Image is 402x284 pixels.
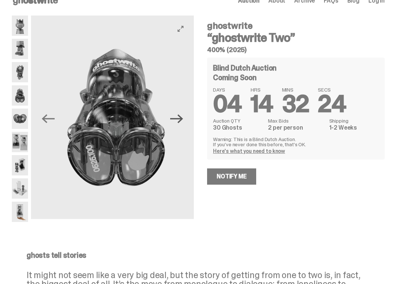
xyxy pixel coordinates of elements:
[12,155,28,175] img: ghostwrite_Two_Media_11.png
[176,24,185,33] button: View full-screen
[27,252,370,259] p: ghosts tell stories
[12,62,28,82] img: ghostwrite_Two_Media_5.png
[282,87,309,92] span: MINS
[12,109,28,129] img: ghostwrite_Two_Media_8.png
[213,89,242,119] span: 04
[207,168,256,185] a: Notify Me
[12,132,28,152] img: ghostwrite_Two_Media_10.png
[40,111,56,127] button: Previous
[213,87,242,92] span: DAYS
[318,87,346,92] span: SECS
[12,85,28,106] img: ghostwrite_Two_Media_6.png
[213,64,276,72] h4: Blind Dutch Auction
[329,125,379,131] dd: 1-2 Weeks
[213,148,285,154] a: Here's what you need to know
[207,21,385,30] h4: ghostwrite
[213,118,264,123] dt: Auction QTY
[12,16,28,36] img: ghostwrite_Two_Media_1.png
[213,74,379,81] div: Coming Soon
[268,118,324,123] dt: Max Bids
[213,137,379,147] p: Warning: This is a Blind Dutch Auction. If you’ve never done this before, that’s OK.
[213,125,264,131] dd: 30 Ghosts
[12,202,28,222] img: ghostwrite_Two_Media_14.png
[251,87,273,92] span: HRS
[282,89,309,119] span: 32
[207,32,385,44] h3: “ghostwrite Two”
[35,16,197,219] img: ghostwrite_Two_Media_6.png
[251,89,273,119] span: 14
[329,118,379,123] dt: Shipping
[169,111,185,127] button: Next
[268,125,324,131] dd: 2 per person
[318,89,346,119] span: 24
[12,39,28,59] img: ghostwrite_Two_Media_3.png
[12,178,28,199] img: ghostwrite_Two_Media_13.png
[207,47,385,53] h5: 400% (2025)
